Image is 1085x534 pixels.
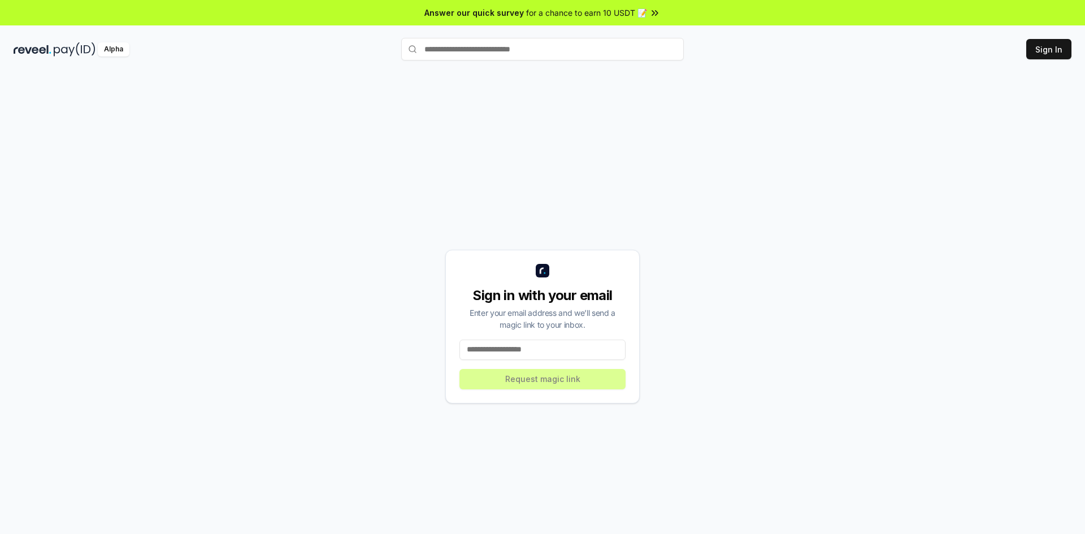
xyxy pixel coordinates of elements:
[526,7,647,19] span: for a chance to earn 10 USDT 📝
[424,7,524,19] span: Answer our quick survey
[14,42,51,57] img: reveel_dark
[459,307,626,331] div: Enter your email address and we’ll send a magic link to your inbox.
[1026,39,1071,59] button: Sign In
[98,42,129,57] div: Alpha
[54,42,96,57] img: pay_id
[536,264,549,277] img: logo_small
[459,286,626,305] div: Sign in with your email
